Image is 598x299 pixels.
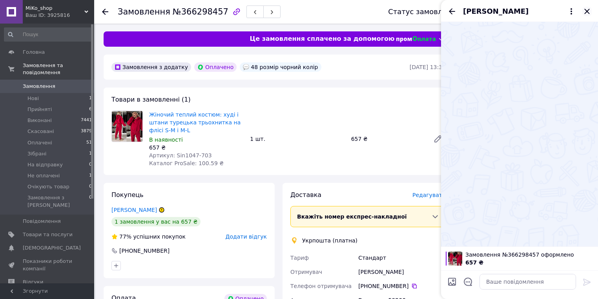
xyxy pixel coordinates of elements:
span: Відгуки [23,279,43,286]
span: Показники роботи компанії [23,258,73,272]
span: Прийняті [27,106,52,113]
span: 1 [89,172,92,179]
div: Ваш ID: 3925816 [26,12,94,19]
span: 1 [89,95,92,102]
span: 0 [89,183,92,190]
span: MiKo_shop [26,5,84,12]
span: Очікують товар [27,183,69,190]
span: Замовлення [118,7,170,16]
div: Стандарт [357,251,447,265]
span: Артикул: Sin1047-703 [149,152,212,159]
span: Телефон отримувача [290,283,352,289]
a: [PERSON_NAME] [111,207,157,213]
span: 7441 [81,117,92,124]
div: [PHONE_NUMBER] [358,282,446,290]
div: успішних покупок [111,233,186,241]
span: 3879 [81,128,92,135]
span: 51 [86,139,92,146]
span: Не оплачені [27,172,60,179]
span: Скасовані [27,128,54,135]
span: №366298457 [173,7,228,16]
a: Жіночий теплий костюм: худі і штани турецька трьохнитка на флісі S-М і M-L [149,111,241,133]
time: [DATE] 13:35 [410,64,446,70]
div: 48 розмір чорний колір [240,62,321,72]
div: 657 ₴ [348,133,427,144]
span: [PERSON_NAME] [463,6,529,16]
span: На відправку [27,161,63,168]
img: :speech_balloon: [243,64,249,70]
button: [PERSON_NAME] [463,6,576,16]
span: Нові [27,95,39,102]
span: Каталог ProSale: 100.59 ₴ [149,160,224,166]
span: Головна [23,49,45,56]
span: Замовлення та повідомлення [23,62,94,76]
button: Назад [447,7,457,16]
div: 1 шт. [247,133,348,144]
span: Покупець [111,191,144,199]
span: Редагувати [412,192,446,198]
div: Замовлення з додатку [111,62,191,72]
span: В наявності [149,137,183,143]
span: Додати відгук [226,233,267,240]
span: 1 [89,150,92,157]
span: 657 ₴ [465,259,483,266]
span: Отримувач [290,269,322,275]
div: Оплачено [194,62,237,72]
div: [PHONE_NUMBER] [119,247,170,255]
span: Оплачені [27,139,52,146]
div: Статус замовлення [388,8,460,16]
span: 0 [89,194,92,208]
span: Замовлення №366298457 оформлено [465,251,593,259]
span: Повідомлення [23,218,61,225]
span: 0 [89,161,92,168]
input: Пошук [4,27,93,42]
div: 1 замовлення у вас на 657 ₴ [111,217,201,226]
span: Зібрані [27,150,46,157]
span: 6 [89,106,92,113]
button: Закрити [582,7,592,16]
span: Замовлення [23,83,55,90]
span: Товари в замовленні (1) [111,96,191,103]
a: Редагувати [430,131,446,147]
button: Відкрити шаблони відповідей [463,277,473,287]
span: Вкажіть номер експрес-накладної [297,213,407,220]
span: Тариф [290,255,309,261]
div: 657 ₴ [149,144,244,151]
div: Укрпошта (платна) [300,237,359,244]
span: Виконані [27,117,52,124]
img: 6349299860_w100_h100_zhenskij-teplyj-kostyum.jpg [448,252,462,266]
span: Замовлення з [PERSON_NAME] [27,194,89,208]
span: Товари та послуги [23,231,73,238]
span: Доставка [290,191,321,199]
span: Це замовлення сплачено за допомогою [250,35,394,44]
span: [DEMOGRAPHIC_DATA] [23,244,81,252]
span: 77% [119,233,131,240]
div: Повернутися назад [102,8,108,16]
img: Жіночий теплий костюм: худі і штани турецька трьохнитка на флісі S-М і M-L [112,111,142,142]
div: [PERSON_NAME] [357,265,447,279]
